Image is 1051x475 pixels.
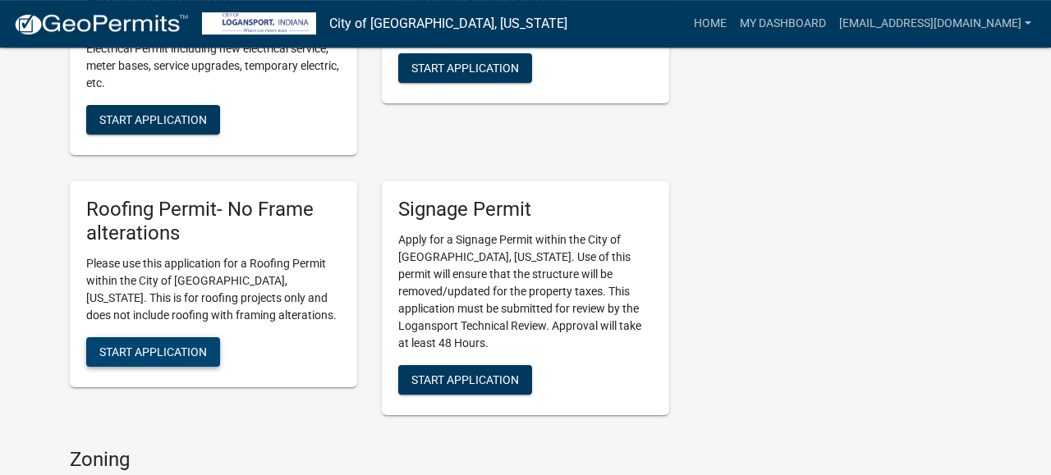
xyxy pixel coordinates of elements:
[86,23,341,92] p: Please use this application to apply for an Electrical Permit including new electrical service, m...
[398,365,532,395] button: Start Application
[687,8,733,39] a: Home
[99,113,207,126] span: Start Application
[70,448,669,472] h4: Zoning
[86,337,220,367] button: Start Application
[411,373,519,386] span: Start Application
[99,345,207,359] span: Start Application
[86,105,220,135] button: Start Application
[833,8,1038,39] a: [EMAIL_ADDRESS][DOMAIN_NAME]
[202,12,316,34] img: City of Logansport, Indiana
[86,255,341,324] p: Please use this application for a Roofing Permit within the City of [GEOGRAPHIC_DATA], [US_STATE]...
[329,10,567,38] a: City of [GEOGRAPHIC_DATA], [US_STATE]
[398,231,653,352] p: Apply for a Signage Permit within the City of [GEOGRAPHIC_DATA], [US_STATE]. Use of this permit w...
[411,62,519,75] span: Start Application
[86,198,341,245] h5: Roofing Permit- No Frame alterations
[398,198,653,222] h5: Signage Permit
[398,53,532,83] button: Start Application
[733,8,833,39] a: My Dashboard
